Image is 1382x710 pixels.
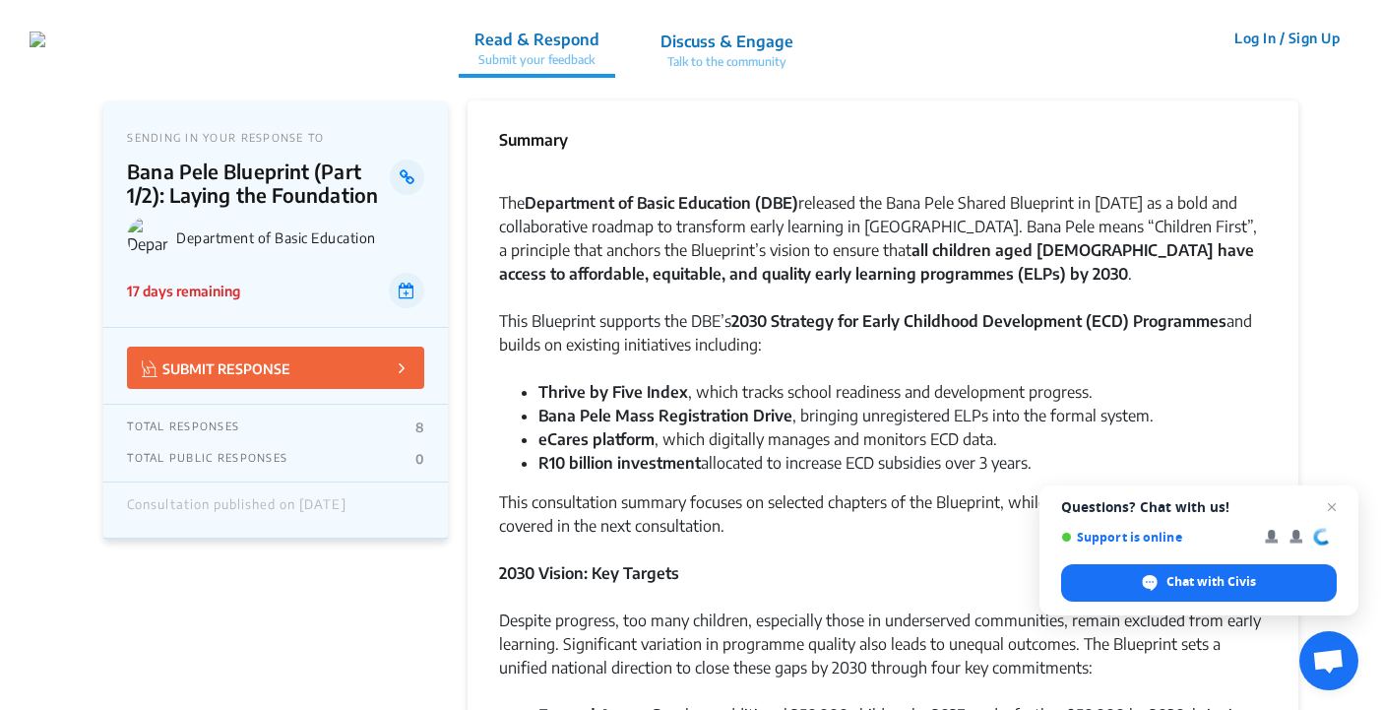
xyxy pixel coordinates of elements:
div: Consultation published on [DATE] [127,497,345,523]
p: Submit your feedback [474,51,599,69]
p: 8 [415,420,424,435]
strong: investment [617,453,701,473]
button: SUBMIT RESPONSE [127,347,424,389]
div: The released the Bana Pele Shared Blueprint in [DATE] as a bold and collaborative roadmap to tran... [499,191,1266,309]
div: Open chat [1299,631,1358,690]
strong: Thrive by Five Index [538,382,688,402]
p: Department of Basic Education [176,229,424,246]
span: Support is online [1061,530,1251,545]
img: Department of Basic Education logo [127,217,168,258]
p: 17 days remaining [127,281,240,301]
div: This consultation summary focuses on selected chapters of the Blueprint, while the remaining chap... [499,490,1266,561]
li: , bringing unregistered ELPs into the formal system. [538,404,1266,427]
img: Vector.jpg [142,360,157,377]
strong: 2030 Strategy for Early Childhood Development (ECD) Programmes [731,311,1226,331]
p: Discuss & Engage [660,30,793,53]
li: allocated to increase ECD subsidies over 3 years. [538,451,1266,475]
strong: 2030 Vision: Key Targets [499,563,679,583]
strong: Department of Basic Education (DBE) [525,193,798,213]
span: Questions? Chat with us! [1061,499,1337,515]
p: TOTAL RESPONSES [127,420,239,435]
div: Chat with Civis [1061,564,1337,602]
strong: Bana Pele Mass Registration Drive [538,406,792,425]
p: Summary [499,128,568,152]
li: , which tracks school readiness and development progress. [538,380,1266,404]
button: Log In / Sign Up [1222,23,1352,53]
p: TOTAL PUBLIC RESPONSES [127,451,287,467]
p: SENDING IN YOUR RESPONSE TO [127,131,424,144]
div: This Blueprint supports the DBE’s and builds on existing initiatives including: [499,309,1266,380]
div: Despite progress, too many children, especially those in underserved communities, remain excluded... [499,609,1266,703]
strong: eCares platform [538,429,655,449]
p: Read & Respond [474,28,599,51]
span: Close chat [1320,495,1344,519]
li: , which digitally manages and monitors ECD data. [538,427,1266,451]
span: Chat with Civis [1166,573,1256,591]
p: Bana Pele Blueprint (Part 1/2): Laying the Foundation [127,160,390,207]
p: SUBMIT RESPONSE [142,356,290,379]
img: r3bhv9o7vttlwasn7lg2llmba4yf [30,32,45,47]
strong: R10 billion [538,453,613,473]
p: Talk to the community [660,53,793,71]
p: 0 [415,451,424,467]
